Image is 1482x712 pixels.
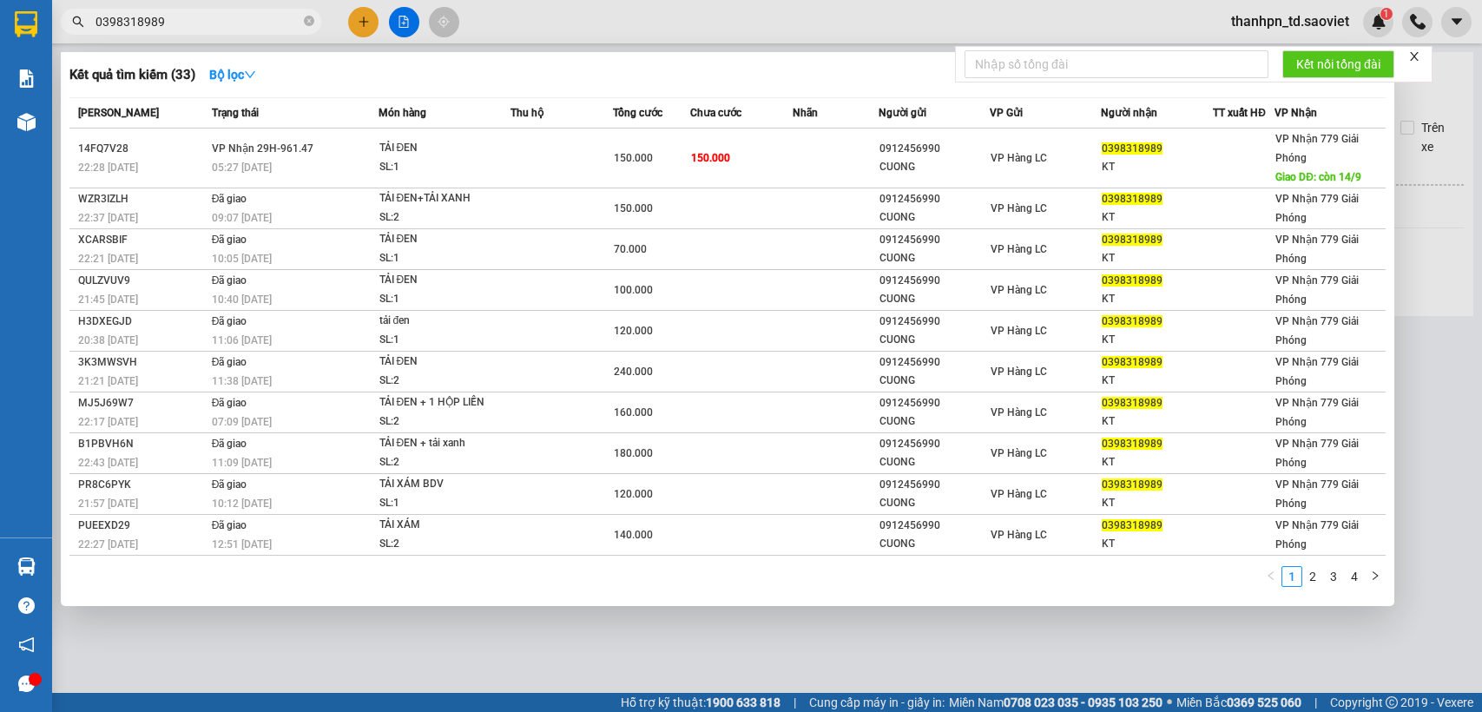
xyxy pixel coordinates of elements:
[1102,372,1212,390] div: KT
[991,366,1047,378] span: VP Hàng LC
[78,353,207,372] div: 3K3MWSVH
[1344,566,1365,587] li: 4
[1275,107,1317,119] span: VP Nhận
[1296,55,1380,74] span: Kết nối tổng đài
[212,356,247,368] span: Đã giao
[1102,234,1163,246] span: 0398318989
[691,152,730,164] span: 150.000
[1275,315,1359,346] span: VP Nhận 779 Giải Phóng
[78,107,159,119] span: [PERSON_NAME]
[1102,397,1163,409] span: 0398318989
[78,253,138,265] span: 22:21 [DATE]
[1370,570,1380,581] span: right
[96,12,300,31] input: Tìm tên, số ĐT hoặc mã đơn
[78,375,138,387] span: 21:21 [DATE]
[78,293,138,306] span: 21:45 [DATE]
[212,519,247,531] span: Đã giao
[212,478,247,491] span: Đã giao
[1275,274,1359,306] span: VP Nhận 779 Giải Phóng
[379,249,510,268] div: SL: 1
[379,158,510,177] div: SL: 1
[1281,566,1302,587] li: 1
[78,272,207,290] div: QULZVUV9
[879,107,926,119] span: Người gửi
[304,16,314,26] span: close-circle
[879,353,990,372] div: 0912456990
[212,293,272,306] span: 10:40 [DATE]
[614,284,653,296] span: 100.000
[379,230,510,249] div: TẢI ĐEN
[1365,566,1386,587] li: Next Page
[1102,142,1163,155] span: 0398318989
[879,290,990,308] div: CUONG
[1408,50,1420,63] span: close
[1102,494,1212,512] div: KT
[17,113,36,131] img: warehouse-icon
[879,494,990,512] div: CUONG
[879,140,990,158] div: 0912456990
[793,107,818,119] span: Nhãn
[1102,519,1163,531] span: 0398318989
[879,272,990,290] div: 0912456990
[212,212,272,224] span: 09:07 [DATE]
[379,271,510,290] div: TẢI ĐEN
[1275,397,1359,428] span: VP Nhận 779 Giải Phóng
[991,529,1047,541] span: VP Hàng LC
[614,447,653,459] span: 180.000
[78,394,207,412] div: MJ5J69W7
[379,331,510,350] div: SL: 1
[879,372,990,390] div: CUONG
[379,189,510,208] div: TẢI ĐEN+TẢI XANH
[1365,566,1386,587] button: right
[379,393,510,412] div: TẢI ĐEN + 1 HỘP LIỀN
[212,193,247,205] span: Đã giao
[78,457,138,469] span: 22:43 [DATE]
[1303,567,1322,586] a: 2
[1275,438,1359,469] span: VP Nhận 779 Giải Phóng
[879,313,990,331] div: 0912456990
[212,397,247,409] span: Đã giao
[879,249,990,267] div: CUONG
[1275,133,1359,164] span: VP Nhận 779 Giải Phóng
[78,538,138,550] span: 22:27 [DATE]
[212,498,272,510] span: 10:12 [DATE]
[1102,290,1212,308] div: KT
[18,676,35,692] span: message
[1324,567,1343,586] a: 3
[879,190,990,208] div: 0912456990
[614,488,653,500] span: 120.000
[614,202,653,214] span: 150.000
[17,557,36,576] img: warehouse-icon
[879,231,990,249] div: 0912456990
[965,50,1268,78] input: Nhập số tổng đài
[1261,566,1281,587] button: left
[1275,478,1359,510] span: VP Nhận 779 Giải Phóng
[991,406,1047,419] span: VP Hàng LC
[1275,356,1359,387] span: VP Nhận 779 Giải Phóng
[1102,274,1163,287] span: 0398318989
[244,69,256,81] span: down
[879,435,990,453] div: 0912456990
[212,315,247,327] span: Đã giao
[690,107,741,119] span: Chưa cước
[212,107,259,119] span: Trạng thái
[212,253,272,265] span: 10:05 [DATE]
[78,231,207,249] div: XCARSBIF
[379,353,510,372] div: TẢI ĐEN
[1102,158,1212,176] div: KT
[379,139,510,158] div: TẢI ĐEN
[991,447,1047,459] span: VP Hàng LC
[17,69,36,88] img: solution-icon
[379,312,510,331] div: tải đen
[1275,171,1361,183] span: Giao DĐ: còn 14/9
[1102,193,1163,205] span: 0398318989
[379,453,510,472] div: SL: 2
[78,212,138,224] span: 22:37 [DATE]
[1261,566,1281,587] li: Previous Page
[991,284,1047,296] span: VP Hàng LC
[614,243,647,255] span: 70.000
[991,202,1047,214] span: VP Hàng LC
[78,517,207,535] div: PUEEXD29
[379,372,510,391] div: SL: 2
[614,152,653,164] span: 150.000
